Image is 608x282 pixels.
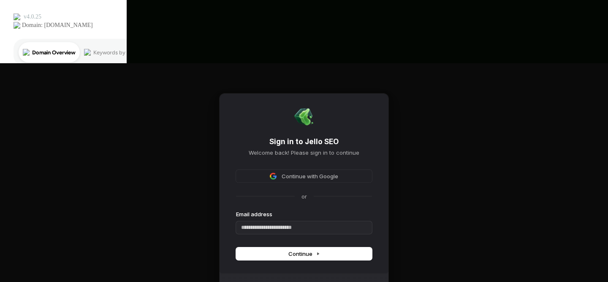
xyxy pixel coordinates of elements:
[14,22,20,29] img: website_grey.svg
[236,247,372,260] button: Continue
[84,49,91,56] img: tab_keywords_by_traffic_grey.svg
[294,107,314,127] img: Jello SEO
[24,13,41,20] div: v 4.0.25
[236,137,372,147] h1: Sign in to Jello SEO
[22,22,93,29] div: Domain: [DOMAIN_NAME]
[236,149,372,156] p: Welcome back! Please sign in to continue
[93,50,142,55] div: Keywords by Traffic
[288,250,320,258] span: Continue
[301,193,307,200] p: or
[23,49,30,56] img: tab_domain_overview_orange.svg
[14,13,20,20] img: logo_orange.svg
[270,173,277,180] img: Sign in with Google
[282,172,338,180] span: Continue with Google
[32,50,76,55] div: Domain Overview
[236,210,272,218] label: Email address
[236,170,372,183] button: Sign in with GoogleContinue with Google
